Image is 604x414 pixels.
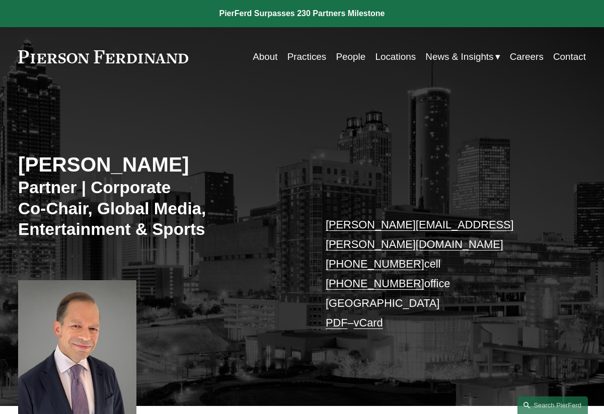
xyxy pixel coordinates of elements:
h3: Partner | Corporate Co-Chair, Global Media, Entertainment & Sports [18,177,278,239]
a: About [253,47,277,66]
a: Locations [375,47,416,66]
a: Contact [553,47,586,66]
a: PDF [326,316,348,329]
a: folder dropdown [425,47,500,66]
a: vCard [354,316,383,329]
a: [PERSON_NAME][EMAIL_ADDRESS][PERSON_NAME][DOMAIN_NAME] [326,218,513,251]
a: Practices [287,47,327,66]
h2: [PERSON_NAME] [18,152,302,177]
p: cell office [GEOGRAPHIC_DATA] – [326,215,562,333]
a: People [336,47,365,66]
span: News & Insights [425,48,493,65]
a: [PHONE_NUMBER] [326,277,424,290]
a: [PHONE_NUMBER] [326,258,424,270]
a: Search this site [517,396,588,414]
a: Careers [510,47,544,66]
